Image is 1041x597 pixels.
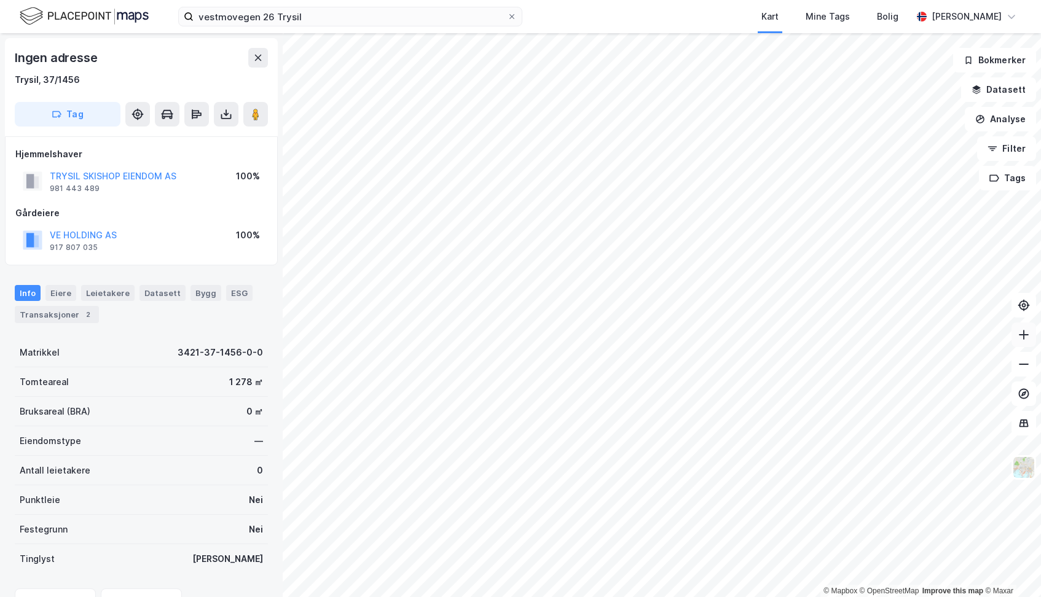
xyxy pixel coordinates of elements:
div: 2 [82,308,94,321]
div: Eiendomstype [20,434,81,448]
div: 981 443 489 [50,184,100,193]
div: ESG [226,285,253,301]
div: Nei [249,522,263,537]
button: Filter [977,136,1036,161]
div: 100% [236,169,260,184]
div: Nei [249,493,263,507]
a: Improve this map [922,587,983,595]
iframe: Chat Widget [980,538,1041,597]
div: 1 278 ㎡ [229,375,263,389]
div: Hjemmelshaver [15,147,267,162]
div: Kart [761,9,779,24]
div: 0 [257,463,263,478]
div: Matrikkel [20,345,60,360]
div: Tomteareal [20,375,69,389]
div: Bygg [191,285,221,301]
div: Info [15,285,41,301]
div: Festegrunn [20,522,68,537]
div: Eiere [45,285,76,301]
input: Søk på adresse, matrikkel, gårdeiere, leietakere eller personer [194,7,507,26]
a: OpenStreetMap [860,587,919,595]
div: Transaksjoner [15,306,99,323]
div: Trysil, 37/1456 [15,72,80,87]
div: 917 807 035 [50,243,98,252]
div: Ingen adresse [15,48,100,68]
div: Punktleie [20,493,60,507]
div: Tinglyst [20,552,55,566]
div: Gårdeiere [15,206,267,220]
img: Z [1012,456,1035,479]
div: 3421-37-1456-0-0 [178,345,263,360]
div: Mine Tags [806,9,850,24]
button: Tag [15,102,120,127]
div: Datasett [139,285,186,301]
div: 0 ㎡ [246,404,263,419]
a: Mapbox [823,587,857,595]
div: [PERSON_NAME] [932,9,1002,24]
button: Analyse [965,107,1036,131]
img: logo.f888ab2527a4732fd821a326f86c7f29.svg [20,6,149,27]
div: Bruksareal (BRA) [20,404,90,419]
div: [PERSON_NAME] [192,552,263,566]
div: 100% [236,228,260,243]
button: Bokmerker [953,48,1036,72]
button: Tags [979,166,1036,190]
div: Bolig [877,9,898,24]
div: Antall leietakere [20,463,90,478]
div: Kontrollprogram for chat [980,538,1041,597]
div: — [254,434,263,448]
div: Leietakere [81,285,135,301]
button: Datasett [961,77,1036,102]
